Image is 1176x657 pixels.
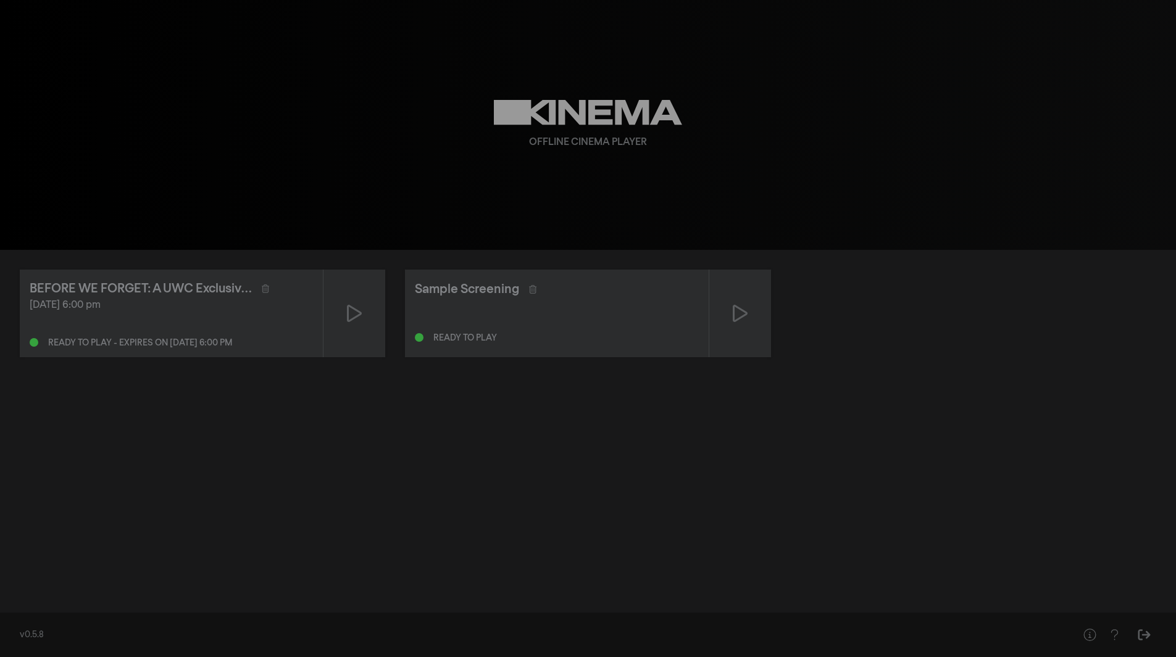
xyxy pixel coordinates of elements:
div: [DATE] 6:00 pm [30,298,313,313]
div: BEFORE WE FORGET: A UWC Exclusive License [30,279,252,298]
button: Help [1077,622,1102,647]
div: Ready to play - expires on [DATE] 6:00 pm [48,339,232,347]
button: Sign Out [1132,622,1156,647]
div: Offline Cinema Player [529,135,647,150]
button: Help [1102,622,1127,647]
div: v0.5.8 [20,629,1053,642]
div: Ready to play [433,334,497,342]
div: Sample Screening [415,280,519,299]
